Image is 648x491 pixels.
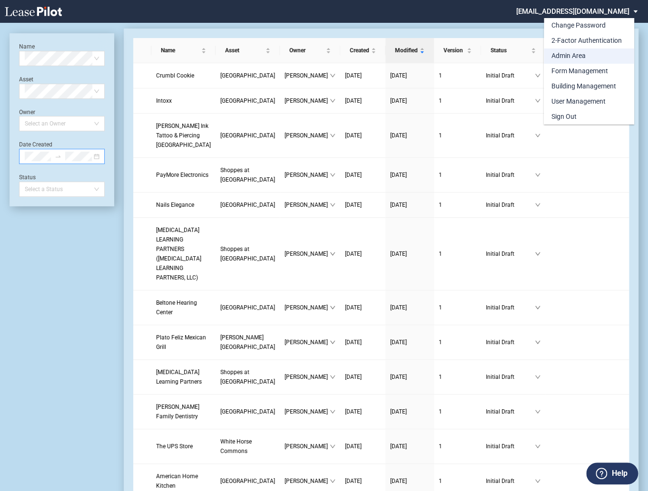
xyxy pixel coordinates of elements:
div: Building Management [551,82,616,91]
label: Help [611,467,627,480]
div: Form Management [551,67,608,76]
div: Admin Area [551,51,586,61]
div: 2-Factor Authentication [551,36,622,46]
div: Change Password [551,21,606,30]
div: User Management [551,97,606,106]
div: Sign Out [551,112,577,122]
button: Help [586,462,638,484]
